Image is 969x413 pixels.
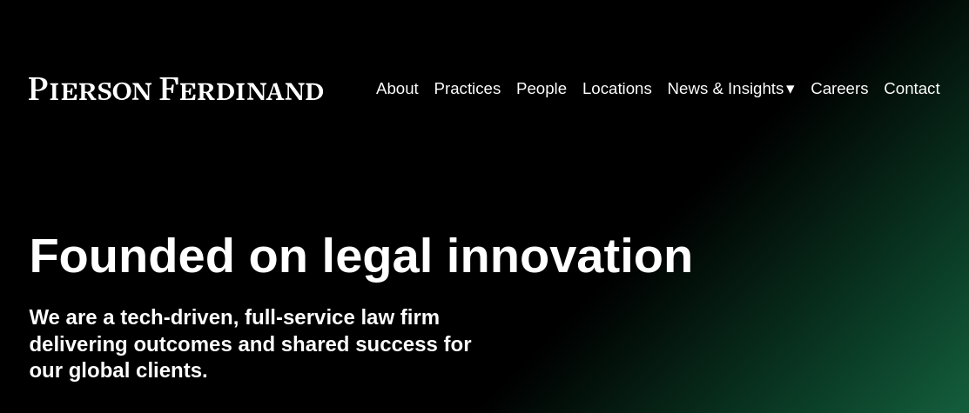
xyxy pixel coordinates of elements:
h1: Founded on legal innovation [29,228,788,283]
a: folder dropdown [668,72,796,104]
a: People [516,72,567,104]
a: Careers [811,72,868,104]
span: News & Insights [668,74,784,103]
a: Practices [434,72,501,104]
a: Contact [884,72,939,104]
h4: We are a tech-driven, full-service law firm delivering outcomes and shared success for our global... [29,304,484,383]
a: Locations [582,72,652,104]
a: About [376,72,419,104]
